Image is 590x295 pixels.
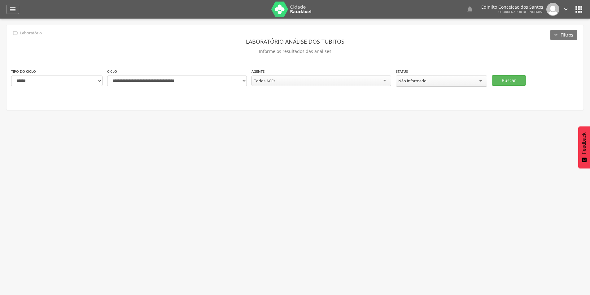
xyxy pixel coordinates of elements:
span: Feedback [581,132,587,154]
i:  [574,4,584,14]
p: Laboratório [20,31,42,36]
i:  [12,30,19,37]
i:  [562,6,569,13]
label: Agente [251,69,264,74]
label: Ciclo [107,69,117,74]
a:  [562,3,569,16]
p: Informe os resultados das análises [11,47,579,56]
span: Coordenador de Endemias [498,10,543,14]
a:  [466,3,474,16]
button: Filtros [550,30,577,40]
button: Buscar [492,75,526,86]
i:  [466,6,474,13]
label: Status [396,69,408,74]
header: Laboratório análise dos tubitos [11,36,579,47]
button: Feedback - Mostrar pesquisa [578,126,590,168]
i:  [9,6,16,13]
label: Tipo do ciclo [11,69,36,74]
div: Não informado [398,78,426,84]
div: Todos ACEs [254,78,275,84]
p: Edinilto Conceicao dos Santos [481,5,543,9]
a:  [6,5,19,14]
